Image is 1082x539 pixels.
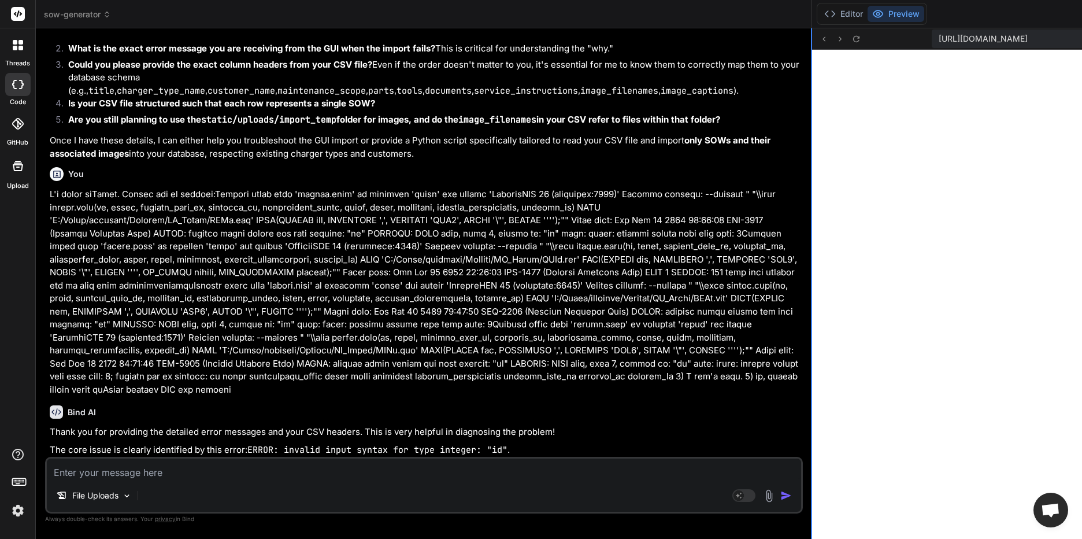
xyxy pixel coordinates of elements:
[44,9,111,20] span: sow-generator
[50,135,773,159] strong: only SOWs and their associated images
[68,407,96,418] h6: Bind AI
[117,85,205,97] code: charger_type_name
[207,85,275,97] code: customer_name
[780,490,792,501] img: icon
[820,6,868,22] button: Editor
[68,114,720,125] strong: Are you still planning to use the folder for images, and do the in your CSV refer to files within...
[68,43,435,54] strong: What is the exact error message you are receiving from the GUI when the import fails?
[8,501,28,520] img: settings
[68,98,375,109] strong: Is your CSV file structured such that each row represents a single SOW?
[247,444,507,456] code: ERROR: invalid input syntax for type integer: "﻿id"
[68,168,84,180] h6: You
[59,42,801,58] li: This is critical for understanding the "why."
[50,188,801,396] p: L'i dolor siTamet. Consec adi el seddoei:Tempori utlab etdo 'magnaa.enim' ad minimven 'quisn' exe...
[7,138,28,147] label: GitHub
[72,490,118,501] p: File Uploads
[474,85,578,97] code: service_instructions
[59,58,801,98] li: Even if the order doesn't matter to you, it's essential for me to know them to correctly map them...
[661,85,733,97] code: image_captions
[7,181,29,191] label: Upload
[122,491,132,501] img: Pick Models
[50,426,801,439] p: Thank you for providing the detailed error messages and your CSV headers. This is very helpful in...
[397,85,423,97] code: tools
[5,58,30,68] label: threads
[155,515,176,522] span: privacy
[762,489,776,503] img: attachment
[939,33,1028,45] span: [URL][DOMAIN_NAME]
[368,85,394,97] code: parts
[10,97,26,107] label: code
[45,514,803,525] p: Always double-check its answers. Your in Bind
[68,27,233,38] strong: What GUI are you using for the import?
[580,85,658,97] code: image_filenames
[458,114,536,125] code: image_filenames
[425,85,472,97] code: documents
[68,59,372,70] strong: Could you please provide the exact column headers from your CSV file?
[277,85,366,97] code: maintenance_scope
[88,85,114,97] code: title
[868,6,924,22] button: Preview
[50,444,801,457] p: The core issue is clearly identified by this error: .
[50,134,801,160] p: Once I have these details, I can either help you troubleshoot the GUI import or provide a Python ...
[201,114,336,125] code: static/uploads/import_temp
[1033,493,1068,527] a: Open chat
